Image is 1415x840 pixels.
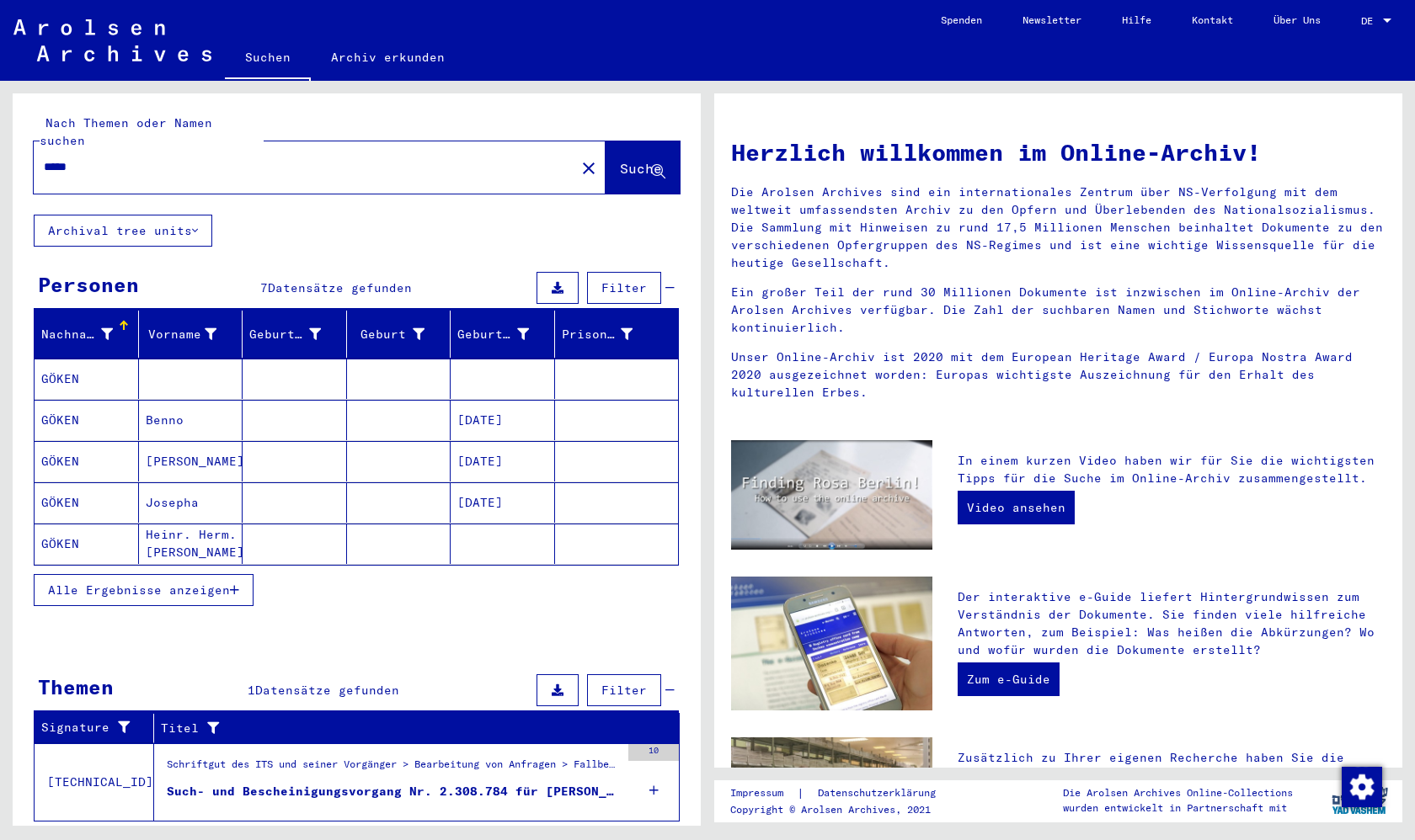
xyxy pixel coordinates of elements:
span: Datensätze gefunden [268,280,412,295]
div: Such- und Bescheinigungsvorgang Nr. 2.308.784 für [PERSON_NAME] geboren [DEMOGRAPHIC_DATA] [167,783,620,800]
mat-header-cell: Prisoner # [555,311,679,358]
mat-header-cell: Geburtsdatum [451,311,555,358]
mat-header-cell: Geburt‏ [347,311,451,358]
mat-cell: GÖKEN [35,359,139,399]
p: Copyright © Arolsen Archives, 2021 [730,802,956,817]
a: Datenschutzerklärung [804,784,956,802]
div: Geburt‏ [354,321,451,348]
p: Zusätzlich zu Ihrer eigenen Recherche haben Sie die Möglichkeit, eine Anfrage an die Arolsen Arch... [958,749,1386,837]
div: Titel [161,715,659,742]
div: Geburtsname [249,326,321,343]
mat-header-cell: Geburtsname [243,311,347,358]
div: Vorname [146,321,243,348]
span: Alle Ergebnisse anzeigen [48,582,230,598]
a: Suchen [225,37,311,81]
span: DE [1361,15,1380,27]
div: Signature [41,719,132,736]
mat-cell: [DATE] [451,441,555,481]
mat-label: Nach Themen oder Namen suchen [40,115,212,148]
div: Geburtsdatum [457,326,529,343]
div: Schriftgut des ITS und seiner Vorgänger > Bearbeitung von Anfragen > Fallbezogene [MEDICAL_DATA] ... [167,757,620,780]
mat-header-cell: Vorname [139,311,243,358]
div: Geburtsdatum [457,321,554,348]
mat-cell: GÖKEN [35,482,139,523]
mat-cell: Benno [139,400,243,440]
img: video.jpg [731,440,932,550]
div: Signature [41,715,153,742]
div: Titel [161,720,638,737]
div: Geburtsname [249,321,346,348]
img: Zustimmung ändern [1342,767,1382,807]
img: Arolsen_neg.svg [13,19,211,61]
mat-icon: close [579,158,599,178]
span: 7 [260,280,268,295]
div: Vorname [146,326,217,343]
p: In einem kurzen Video haben wir für Sie die wichtigsten Tipps für die Suche im Online-Archiv zusa... [958,452,1386,487]
p: Der interaktive e-Guide liefert Hintergrundwissen zum Verständnis der Dokumente. Sie finden viele... [958,588,1386,659]
mat-cell: [DATE] [451,400,555,440]
mat-header-cell: Nachname [35,311,139,358]
div: Geburt‏ [354,326,425,343]
span: Filter [601,683,647,698]
span: 1 [248,683,255,698]
div: Personen [38,269,139,300]
button: Filter [587,272,661,304]
button: Archival tree units [34,215,212,247]
img: yv_logo.png [1328,779,1391,821]
p: Die Arolsen Archives sind ein internationales Zentrum über NS-Verfolgung mit dem weltweit umfasse... [731,183,1386,272]
div: | [730,784,956,802]
div: Prisoner # [562,326,633,343]
div: Themen [38,672,114,702]
mat-cell: GÖKEN [35,524,139,564]
a: Archiv erkunden [311,37,465,77]
mat-cell: [DATE] [451,482,555,523]
td: [TECHNICAL_ID] [35,743,154,821]
a: Zum e-Guide [958,662,1060,696]
span: Suche [620,160,662,177]
div: Prisoner # [562,321,659,348]
div: 10 [628,744,679,761]
button: Clear [572,151,606,184]
h1: Herzlich willkommen im Online-Archiv! [731,135,1386,170]
div: Nachname [41,326,113,343]
p: Die Arolsen Archives Online-Collections [1063,785,1293,800]
mat-cell: Josepha [139,482,243,523]
p: wurden entwickelt in Partnerschaft mit [1063,800,1293,816]
mat-cell: GÖKEN [35,400,139,440]
a: Impressum [730,784,797,802]
p: Unser Online-Archiv ist 2020 mit dem European Heritage Award / Europa Nostra Award 2020 ausgezeic... [731,348,1386,401]
button: Filter [587,674,661,706]
p: Ein großer Teil der rund 30 Millionen Dokumente ist inzwischen im Online-Archiv der Arolsen Archi... [731,284,1386,337]
span: Datensätze gefunden [255,683,399,698]
mat-cell: [PERSON_NAME] [139,441,243,481]
img: eguide.jpg [731,577,932,711]
button: Alle Ergebnisse anzeigen [34,574,254,606]
div: Nachname [41,321,138,348]
button: Suche [606,141,680,194]
mat-cell: GÖKEN [35,441,139,481]
span: Filter [601,280,647,295]
mat-cell: Heinr. Herm. [PERSON_NAME] [139,524,243,564]
a: Video ansehen [958,491,1075,524]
